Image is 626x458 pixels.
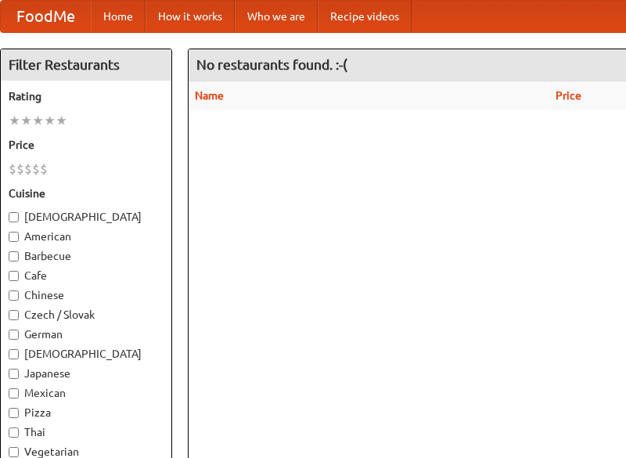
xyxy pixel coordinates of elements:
input: American [9,232,19,242]
input: Pizza [9,408,19,418]
a: How it works [146,1,235,32]
a: Home [91,1,146,32]
label: Cafe [9,268,164,283]
li: $ [9,160,16,178]
label: Czech / Slovak [9,307,164,323]
input: Cafe [9,271,19,281]
label: German [9,326,164,342]
a: FoodMe [1,1,91,32]
h4: Filter Restaurants [1,49,171,81]
label: Barbecue [9,248,164,264]
input: [DEMOGRAPHIC_DATA] [9,212,19,222]
h5: Rating [9,88,164,104]
label: Japanese [9,366,164,381]
label: [DEMOGRAPHIC_DATA] [9,346,164,362]
input: German [9,330,19,340]
li: $ [32,160,40,178]
label: American [9,229,164,244]
li: ★ [20,112,32,129]
input: [DEMOGRAPHIC_DATA] [9,349,19,359]
li: ★ [32,112,44,129]
label: Mexican [9,385,164,401]
label: [DEMOGRAPHIC_DATA] [9,209,164,225]
a: Who we are [235,1,318,32]
label: Chinese [9,287,164,303]
h5: Price [9,137,164,153]
label: Pizza [9,405,164,420]
ng-pluralize: No restaurants found. :-( [196,57,347,72]
li: ★ [56,112,67,129]
input: Barbecue [9,251,19,261]
h5: Cuisine [9,186,164,201]
input: Czech / Slovak [9,310,19,320]
input: Japanese [9,369,19,379]
li: $ [40,160,48,178]
input: Chinese [9,290,19,301]
li: ★ [44,112,56,129]
a: Name [195,89,224,102]
input: Vegetarian [9,447,19,457]
input: Mexican [9,388,19,398]
li: ★ [9,112,20,129]
a: Recipe videos [318,1,412,32]
input: Thai [9,427,19,438]
li: $ [16,160,24,178]
a: Price [556,89,581,102]
li: $ [24,160,32,178]
label: Thai [9,424,164,440]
